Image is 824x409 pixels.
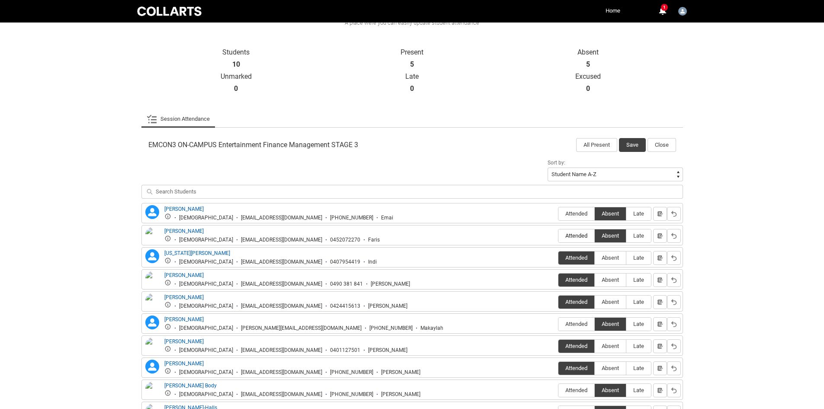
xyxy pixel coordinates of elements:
div: [EMAIL_ADDRESS][DOMAIN_NAME] [241,369,322,376]
span: Late [626,277,651,283]
button: 1 [657,6,667,16]
button: Reset [667,295,681,309]
a: [PERSON_NAME] [164,272,204,278]
span: Late [626,232,651,239]
div: [PERSON_NAME] [381,391,420,398]
p: Excused [500,72,676,81]
div: Makaylah [420,325,443,332]
strong: 5 [586,60,590,69]
div: [PERSON_NAME] [368,303,407,309]
a: [PERSON_NAME] Body [164,383,217,389]
a: [PERSON_NAME] [164,206,204,212]
div: [DEMOGRAPHIC_DATA] [179,303,233,309]
span: 1 [661,4,668,11]
button: Save [619,138,646,152]
span: Absent [595,299,626,305]
span: EMCON3 ON-CAMPUS Entertainment Finance Management STAGE 3 [148,141,358,149]
div: [DEMOGRAPHIC_DATA] [179,237,233,243]
p: Unmarked [148,72,324,81]
span: Absent [595,343,626,349]
span: Sort by: [548,160,565,166]
img: Kate Erasmus [145,293,159,312]
span: Absent [595,254,626,261]
input: Search Students [141,185,683,199]
a: [PERSON_NAME] [164,316,204,322]
span: Absent [595,387,626,393]
p: Students [148,48,324,57]
div: [EMAIL_ADDRESS][DOMAIN_NAME] [241,215,322,221]
div: [PERSON_NAME][EMAIL_ADDRESS][DOMAIN_NAME] [241,325,362,332]
span: Late [626,254,651,261]
span: Absent [595,321,626,327]
div: Emai [381,215,393,221]
span: Attended [558,210,594,217]
img: Shaine Body [145,382,159,401]
div: [PERSON_NAME] [381,369,420,376]
div: [EMAIL_ADDRESS][DOMAIN_NAME] [241,347,322,354]
strong: 0 [586,84,590,93]
div: [PERSON_NAME] [368,347,407,354]
span: Late [626,387,651,393]
span: Attended [558,387,594,393]
button: User Profile Faculty.pweber [676,3,689,17]
span: Attended [558,343,594,349]
img: Faculty.pweber [678,7,687,16]
div: Indi [368,259,377,265]
a: Session Attendance [147,110,210,128]
div: [DEMOGRAPHIC_DATA] [179,259,233,265]
p: Present [324,48,500,57]
lightning-icon: Emai Owen [145,205,159,219]
span: Late [626,365,651,371]
span: Late [626,299,651,305]
button: Reset [667,229,681,243]
strong: 0 [410,84,414,93]
a: [PERSON_NAME] [164,228,204,234]
div: [PHONE_NUMBER] [330,369,373,376]
span: Attended [558,299,594,305]
div: [PHONE_NUMBER] [330,391,373,398]
span: Attended [558,277,594,283]
strong: 10 [232,60,240,69]
img: Jonathan David Maatouk [145,271,159,296]
div: Faris [368,237,380,243]
button: Notes [653,383,667,397]
div: [PERSON_NAME] [371,281,410,287]
span: Late [626,210,651,217]
div: [DEMOGRAPHIC_DATA] [179,325,233,332]
button: Notes [653,273,667,287]
button: Notes [653,361,667,375]
button: Notes [653,207,667,221]
a: [PERSON_NAME] [164,294,204,300]
div: [EMAIL_ADDRESS][DOMAIN_NAME] [241,391,322,398]
a: [PERSON_NAME] [164,338,204,345]
span: Absent [595,210,626,217]
div: 0401127501 [330,347,360,354]
button: Reset [667,339,681,353]
div: [DEMOGRAPHIC_DATA] [179,369,233,376]
button: Reset [667,251,681,265]
div: 0424415613 [330,303,360,309]
img: Faris Green [145,227,159,246]
button: Reset [667,273,681,287]
span: Late [626,321,651,327]
span: Absent [595,277,626,283]
div: [DEMOGRAPHIC_DATA] [179,347,233,354]
button: Reset [667,317,681,331]
button: Notes [653,317,667,331]
span: Attended [558,321,594,327]
strong: 0 [234,84,238,93]
button: Reset [667,383,681,397]
a: Home [603,4,622,17]
lightning-icon: Indiana Evans [145,249,159,263]
div: [DEMOGRAPHIC_DATA] [179,281,233,287]
strong: 5 [410,60,414,69]
p: Late [324,72,500,81]
span: Absent [595,365,626,371]
a: [PERSON_NAME] [164,361,204,367]
lightning-icon: Makaylah Anderson [145,316,159,329]
button: Close [648,138,676,152]
div: 0407954419 [330,259,360,265]
div: 0490 381 841 [330,281,363,287]
button: Notes [653,229,667,243]
button: Reset [667,361,681,375]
